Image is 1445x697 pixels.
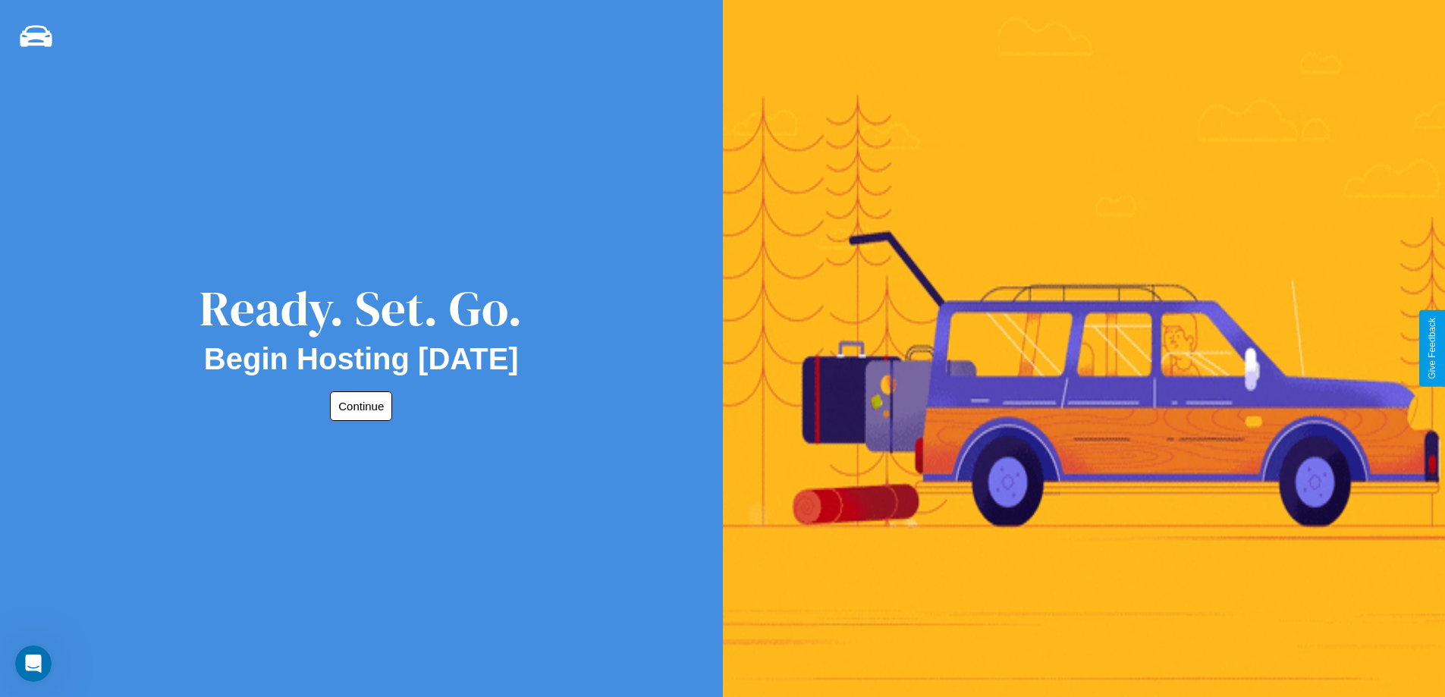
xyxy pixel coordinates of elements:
button: Continue [330,391,392,421]
div: Ready. Set. Go. [199,275,523,342]
iframe: Intercom live chat [15,645,52,682]
div: Give Feedback [1427,318,1437,379]
h2: Begin Hosting [DATE] [204,342,519,376]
